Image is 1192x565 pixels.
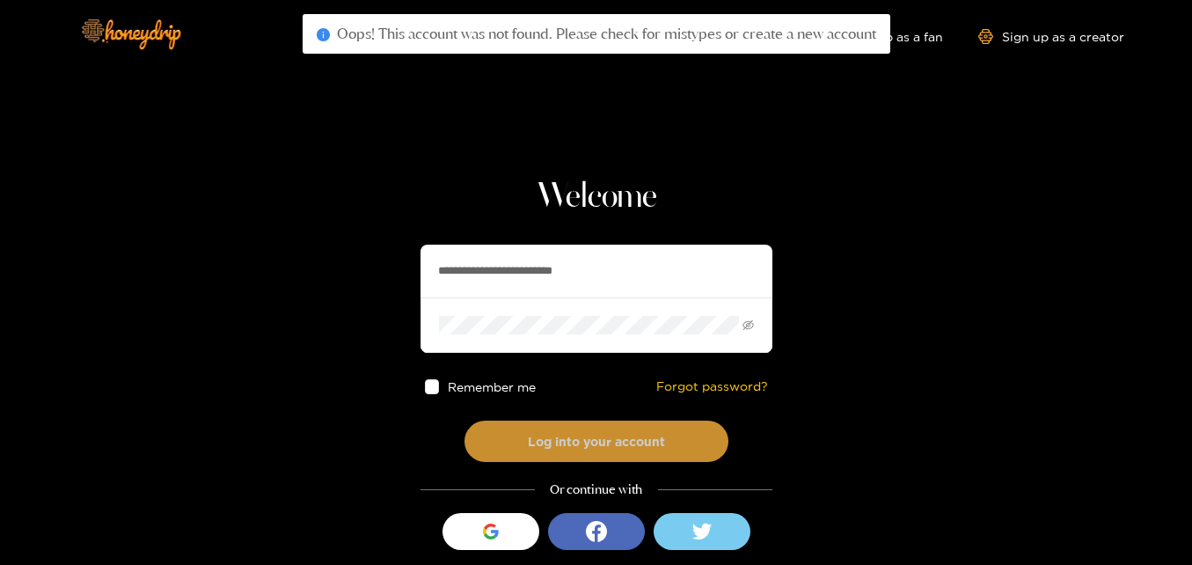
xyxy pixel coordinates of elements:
span: Oops! This account was not found. Please check for mistypes or create a new account [337,25,876,42]
button: Log into your account [464,421,728,462]
span: eye-invisible [742,319,754,331]
span: Remember me [448,380,536,393]
a: Sign up as a creator [978,29,1124,44]
a: Forgot password? [656,379,768,394]
div: Or continue with [420,480,772,500]
h1: Welcome [420,176,772,218]
span: info-circle [317,28,330,41]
